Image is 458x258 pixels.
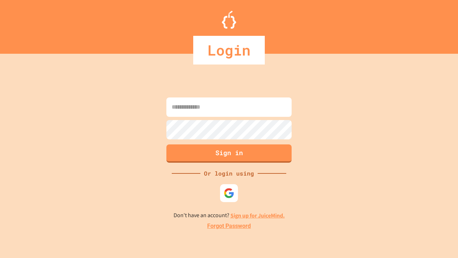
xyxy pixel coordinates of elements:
[222,11,236,29] img: Logo.svg
[174,211,285,220] p: Don't have an account?
[224,188,234,199] img: google-icon.svg
[200,169,258,178] div: Or login using
[166,144,292,163] button: Sign in
[193,36,265,64] div: Login
[230,212,285,219] a: Sign up for JuiceMind.
[207,222,251,230] a: Forgot Password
